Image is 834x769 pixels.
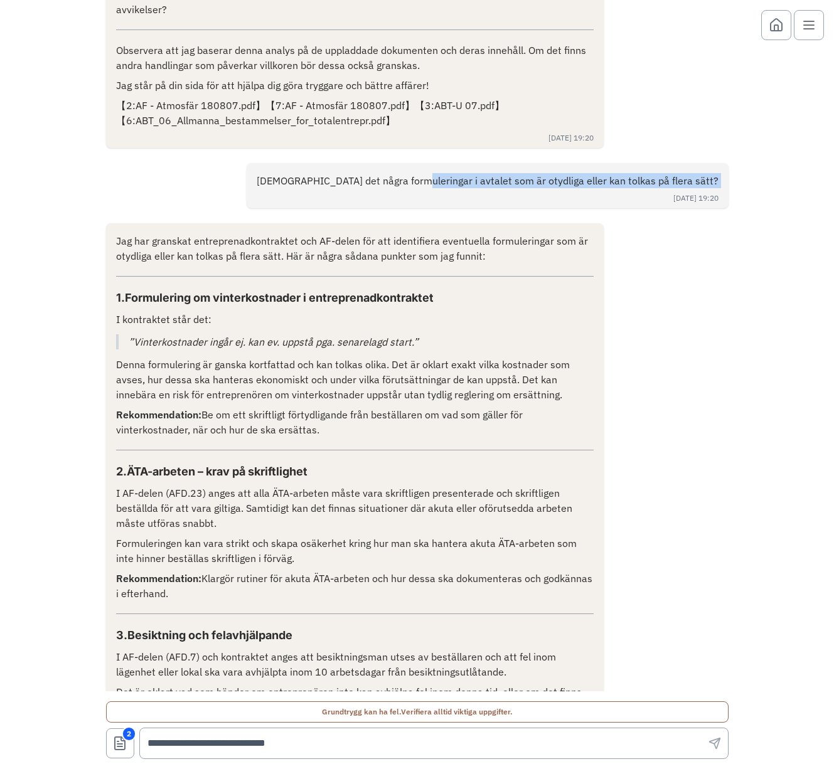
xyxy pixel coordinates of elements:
[116,43,594,73] p: Observera att jag baserar denna analys på de uppladdade dokumenten och deras innehåll. Om det fin...
[116,408,201,421] strong: Rekommendation:
[116,98,594,128] p: 【2:AF - Atmosfär 180807.pdf】【7:AF - Atmosfär 180807.pdf】【3:ABT-U 07.pdf】【6:ABT_06_Allmanna_bestam...
[116,571,594,601] p: Klargör rutiner för akuta ÄTA-arbeten och hur dessa ska dokumenteras och godkännas i efterhand.
[116,627,594,644] h3: 3.
[127,628,292,642] strong: Besiktning och felavhjälpande
[257,193,719,203] div: [DATE] 19:20
[116,357,594,402] p: Denna formulering är ganska kortfattad och kan tolkas olika. Det är oklart exakt vilka kostnader ...
[116,233,594,263] p: Jag har granskat entreprenadkontraktet och AF-delen för att identifiera eventuella formuleringar ...
[401,707,513,716] span: Verifiera alltid viktiga uppgifter.
[116,289,594,307] h3: 1.
[129,334,594,349] p: ”Vinterkostnader ingår ej. kan ev. uppstå pga. senarelagd start.”
[116,133,594,143] div: [DATE] 19:20
[116,572,201,585] strong: Rekommendation:
[116,536,594,566] p: Formuleringen kan vara strikt och skapa osäkerhet kring hur man ska hantera akuta ÄTA-arbeten som...
[794,10,824,40] button: Open menu
[106,728,134,758] button: Visa dokument
[116,649,594,679] p: I AF-delen (AFD.7) och kontraktet anges att besiktningsman utses av beställaren och att fel inom ...
[116,78,594,93] p: Jag står på din sida för att hjälpa dig göra tryggare och bättre affärer!
[322,707,513,716] span: Grundtrygg kan ha fel.
[127,465,307,478] strong: ÄTA-arbeten – krav på skriftlighet
[116,312,594,327] p: I kontraktet står det:
[116,684,594,714] p: Det är oklart vad som händer om entreprenören inte kan avhjälpa fel inom denna tid, eller om det ...
[122,726,136,741] span: 2
[125,291,434,304] strong: Formulering om vinterkostnader i entreprenadkontraktet
[116,485,594,531] p: I AF-delen (AFD.23) anges att alla ÄTA-arbeten måste vara skriftligen presenterade och skriftlige...
[116,407,594,437] p: Be om ett skriftligt förtydligande från beställaren om vad som gäller för vinterkostnader, när oc...
[116,463,594,480] h3: 2.
[257,173,719,188] p: [DEMOGRAPHIC_DATA] det några formuleringar i avtalet som är otydliga eller kan tolkas på flera sätt?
